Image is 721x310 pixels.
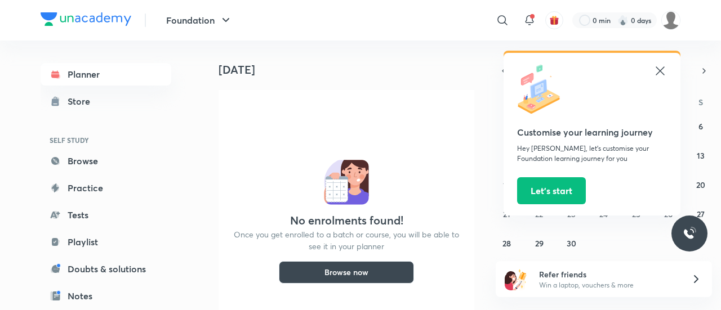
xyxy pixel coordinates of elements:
abbr: September 6, 2025 [698,121,703,132]
button: September 7, 2025 [498,146,516,164]
button: September 29, 2025 [530,234,548,252]
button: Let’s start [517,177,586,204]
a: Playlist [41,231,171,253]
abbr: September 29, 2025 [535,238,544,249]
button: avatar [545,11,563,29]
h4: No enrolments found! [290,214,403,227]
img: No events [324,160,369,205]
abbr: September 23, 2025 [567,209,576,219]
button: September 27, 2025 [692,205,710,223]
img: Rounak Sharma [661,11,680,30]
abbr: September 21, 2025 [503,209,510,219]
a: Tests [41,204,171,226]
a: Notes [41,285,171,307]
button: September 30, 2025 [563,234,581,252]
abbr: September 20, 2025 [696,179,705,190]
h5: Customise your learning journey [517,125,667,139]
button: September 28, 2025 [498,234,516,252]
abbr: Saturday [698,97,703,107]
img: referral [505,268,527,290]
button: Browse now [279,261,414,284]
a: Practice [41,177,171,199]
button: September 21, 2025 [498,205,516,223]
p: Once you get enrolled to a batch or course, you will be able to see it in your planner [232,228,461,252]
a: Doubts & solutions [41,258,171,280]
img: ttu [683,227,696,240]
h6: Refer friends [539,268,678,280]
abbr: September 30, 2025 [567,238,576,249]
p: Hey [PERSON_NAME], let’s customise your Foundation learning journey for you [517,143,667,164]
abbr: September 25, 2025 [632,209,640,219]
abbr: September 28, 2025 [502,238,511,249]
abbr: September 27, 2025 [697,209,705,219]
abbr: September 13, 2025 [697,150,705,161]
h6: SELF STUDY [41,131,171,150]
button: September 14, 2025 [498,176,516,194]
a: Store [41,90,171,113]
abbr: September 26, 2025 [664,209,673,219]
a: Planner [41,63,171,86]
button: September 6, 2025 [692,117,710,135]
button: September 20, 2025 [692,176,710,194]
h4: [DATE] [219,63,483,77]
abbr: September 14, 2025 [503,179,511,190]
abbr: September 22, 2025 [535,209,543,219]
a: Browse [41,150,171,172]
img: streak [617,15,629,26]
button: September 13, 2025 [692,146,710,164]
img: icon [517,64,568,115]
div: Store [68,95,97,108]
a: Company Logo [41,12,131,29]
img: avatar [549,15,559,25]
abbr: September 24, 2025 [599,209,608,219]
button: Foundation [159,9,239,32]
p: Win a laptop, vouchers & more [539,280,678,290]
img: Company Logo [41,12,131,26]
